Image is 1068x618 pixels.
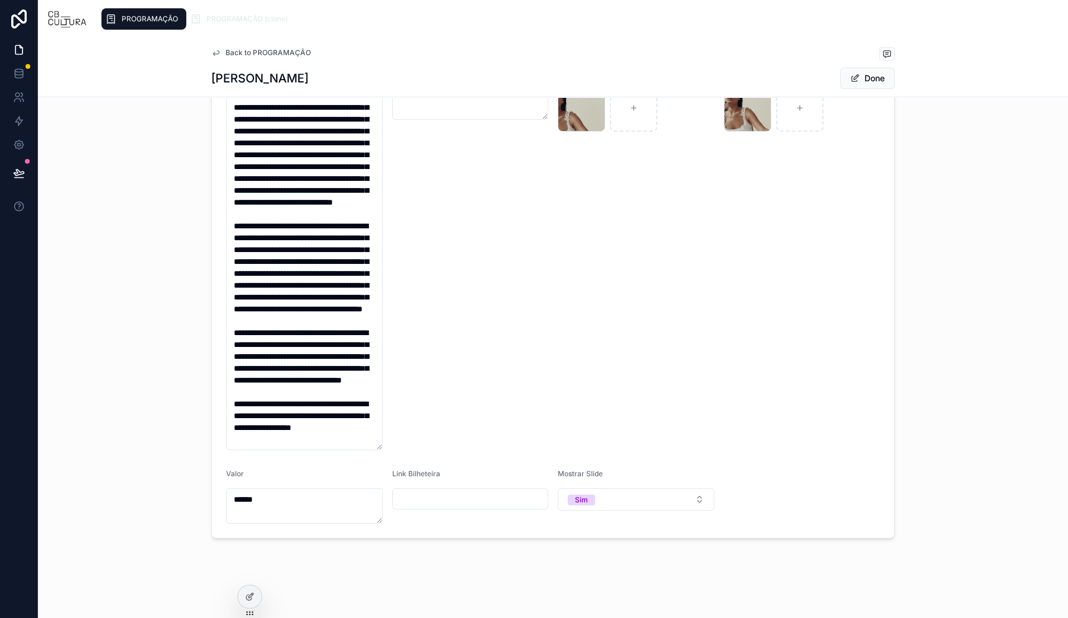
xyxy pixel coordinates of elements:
[226,469,244,478] span: Valor
[840,68,895,89] button: Done
[211,48,311,58] a: Back to PROGRAMAÇÃO
[206,14,288,24] span: PROGRAMAÇÃO (clone)
[575,495,588,505] div: Sim
[225,48,311,58] span: Back to PROGRAMAÇÃO
[392,469,440,478] span: Link Bilheteira
[558,469,603,478] span: Mostrar Slide
[211,70,309,87] h1: [PERSON_NAME]
[122,14,178,24] span: PROGRAMAÇÃO
[558,488,714,511] button: Select Button
[97,6,1059,32] div: scrollable content
[186,8,296,30] a: PROGRAMAÇÃO (clone)
[47,9,87,28] img: App logo
[101,8,186,30] a: PROGRAMAÇÃO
